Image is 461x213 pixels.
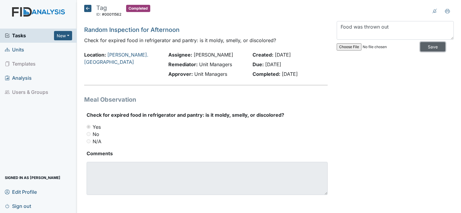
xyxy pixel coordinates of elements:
span: Tag [96,4,107,11]
span: [DATE] [282,71,298,77]
strong: Location: [84,52,106,58]
input: No [87,132,91,136]
strong: Completed: [253,71,280,77]
span: Completed [126,5,150,12]
span: Analysis [5,73,32,83]
span: Edit Profile [5,187,37,196]
span: [PERSON_NAME] [194,52,233,58]
label: Check for expired food in refrigerator and pantry: is it moldy, smelly, or discolored? [87,111,284,119]
input: Save [420,42,445,51]
span: [DATE] [265,61,281,67]
span: ID: [96,12,101,17]
label: No [93,131,99,138]
a: Random Inspection for Afternoon [84,26,180,33]
span: [DATE] [275,52,291,58]
label: N/A [93,138,101,145]
strong: Approver: [168,71,193,77]
span: Unit Managers [199,61,232,67]
strong: Created: [253,52,273,58]
a: Tasks [5,32,54,39]
strong: Due: [253,61,264,67]
span: Units [5,45,24,54]
h1: Meal Observation [84,95,328,104]
span: Signed in as [PERSON_NAME] [5,173,60,182]
strong: Comments [87,150,328,157]
span: Unit Managers [194,71,227,77]
a: [PERSON_NAME]. [GEOGRAPHIC_DATA] [84,52,148,65]
input: N/A [87,139,91,143]
input: Yes [87,125,91,129]
strong: Remediator: [168,61,198,67]
span: #00011562 [102,12,121,17]
span: Sign out [5,201,31,211]
p: Check for expired food in refrigerator and pantry: is it moldy, smelly, or discolored? [84,37,328,44]
strong: Assignee: [168,52,192,58]
label: Yes [93,123,101,131]
button: New [54,31,72,40]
